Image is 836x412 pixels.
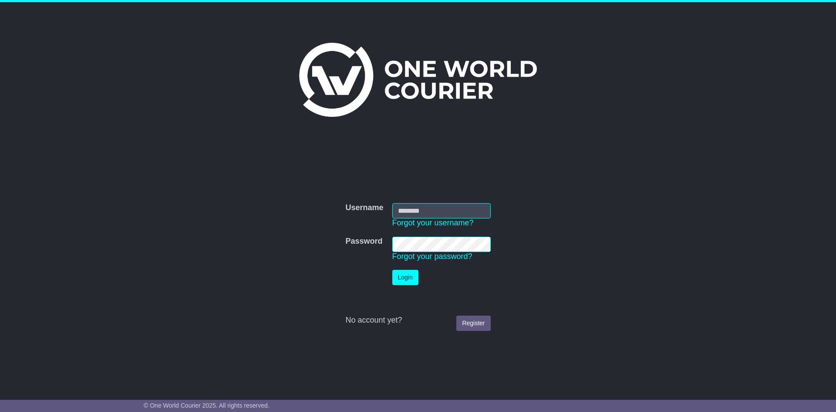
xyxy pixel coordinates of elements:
div: No account yet? [345,316,490,325]
a: Forgot your password? [392,252,472,261]
a: Forgot your username? [392,218,474,227]
a: Register [456,316,490,331]
img: One World [299,43,537,117]
span: © One World Courier 2025. All rights reserved. [144,402,270,409]
button: Login [392,270,418,285]
label: Password [345,237,382,246]
label: Username [345,203,383,213]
